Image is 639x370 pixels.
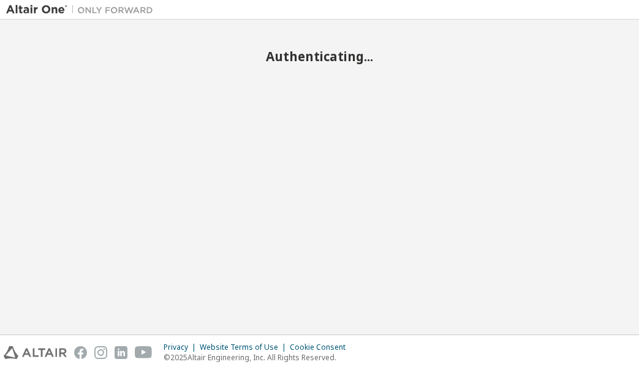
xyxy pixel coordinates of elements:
img: linkedin.svg [115,346,127,359]
h2: Authenticating... [6,48,633,64]
p: © 2025 Altair Engineering, Inc. All Rights Reserved. [164,352,353,363]
div: Cookie Consent [290,342,353,352]
div: Website Terms of Use [200,342,290,352]
img: facebook.svg [74,346,87,359]
div: Privacy [164,342,200,352]
img: instagram.svg [94,346,107,359]
img: altair_logo.svg [4,346,67,359]
img: Altair One [6,4,159,16]
img: youtube.svg [135,346,153,359]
